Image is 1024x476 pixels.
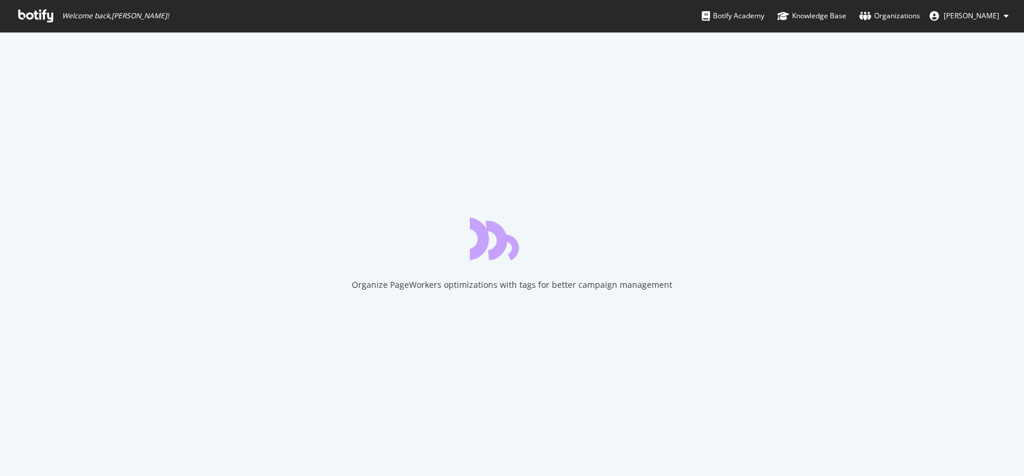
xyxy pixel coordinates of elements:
[352,279,672,291] div: Organize PageWorkers optimizations with tags for better campaign management
[944,11,999,21] span: Allison Gollub
[777,10,846,22] div: Knowledge Base
[62,11,169,21] span: Welcome back, [PERSON_NAME] !
[702,10,764,22] div: Botify Academy
[470,218,555,260] div: animation
[920,6,1018,25] button: [PERSON_NAME]
[859,10,920,22] div: Organizations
